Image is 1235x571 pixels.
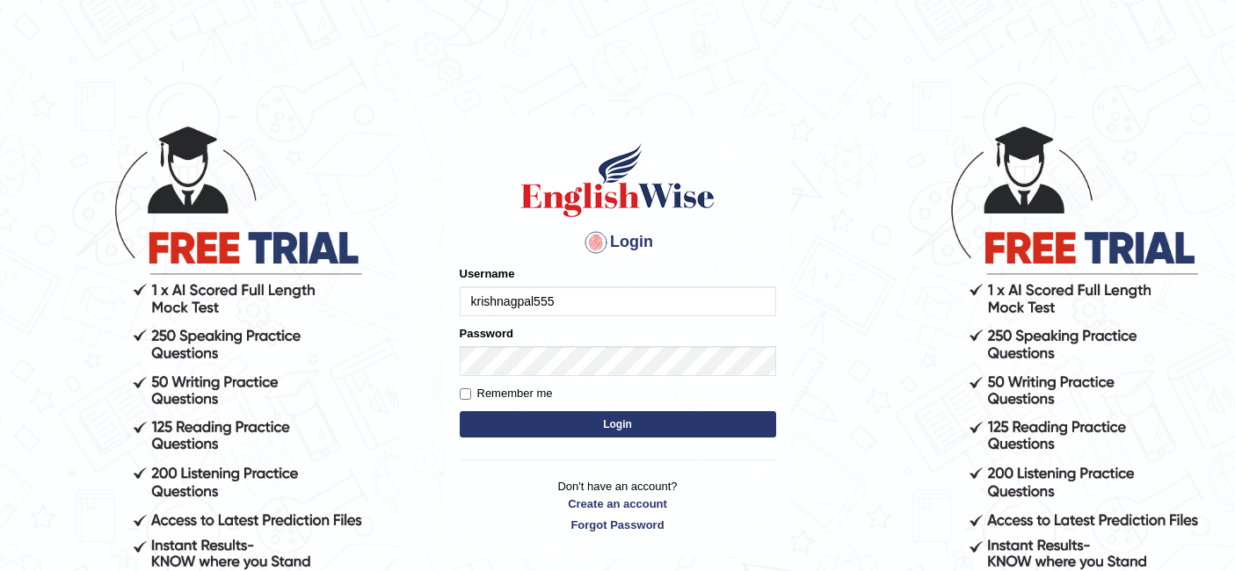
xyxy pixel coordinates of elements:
[460,517,776,533] a: Forgot Password
[460,385,553,402] label: Remember me
[460,325,513,342] label: Password
[460,478,776,532] p: Don't have an account?
[460,495,776,512] a: Create an account
[460,265,515,282] label: Username
[518,141,718,220] img: Logo of English Wise sign in for intelligent practice with AI
[460,411,776,437] button: Login
[460,388,471,400] input: Remember me
[460,228,776,257] h4: Login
